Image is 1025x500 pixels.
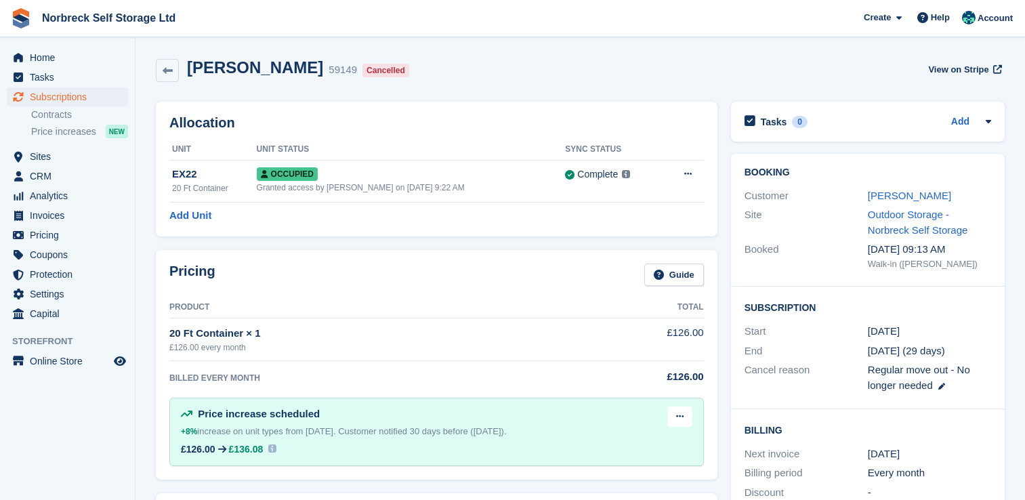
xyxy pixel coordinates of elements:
span: Price increase scheduled [198,408,320,419]
div: NEW [106,125,128,138]
a: menu [7,265,128,284]
a: Preview store [112,353,128,369]
a: Norbreck Self Storage Ltd [37,7,181,29]
th: Sync Status [565,139,661,161]
div: BILLED EVERY MONTH [169,372,550,384]
a: menu [7,352,128,371]
div: 20 Ft Container × 1 [169,326,550,341]
a: Contracts [31,108,128,121]
a: menu [7,304,128,323]
img: icon-info-931a05b42745ab749e9cb3f8fd5492de83d1ef71f8849c2817883450ef4d471b.svg [268,444,276,453]
div: Cancelled [362,64,409,77]
a: menu [7,87,128,106]
div: Next invoice [745,446,868,462]
div: Walk-in ([PERSON_NAME]) [868,257,991,271]
div: Cancel reason [745,362,868,393]
a: menu [7,186,128,205]
div: EX22 [172,167,257,182]
span: Online Store [30,352,111,371]
div: Every month [868,465,991,481]
th: Total [550,297,703,318]
a: Price increases NEW [31,124,128,139]
h2: Booking [745,167,991,178]
th: Unit Status [257,139,566,161]
div: [DATE] [868,446,991,462]
a: menu [7,285,128,304]
div: Start [745,324,868,339]
span: Account [978,12,1013,25]
a: View on Stripe [923,58,1005,81]
span: £136.08 [229,444,264,455]
h2: [PERSON_NAME] [187,58,323,77]
span: Pricing [30,226,111,245]
div: End [745,343,868,359]
th: Unit [169,139,257,161]
span: Regular move out - No longer needed [868,364,970,391]
div: Complete [577,167,618,182]
span: Analytics [30,186,111,205]
span: Customer notified 30 days before ([DATE]). [338,426,506,436]
a: menu [7,68,128,87]
div: Site [745,207,868,238]
div: +8% [181,425,197,438]
span: Sites [30,147,111,166]
a: menu [7,48,128,67]
div: Customer [745,188,868,204]
td: £126.00 [550,318,703,360]
span: Occupied [257,167,318,181]
a: menu [7,147,128,166]
div: £126.00 every month [169,341,550,354]
span: Subscriptions [30,87,111,106]
a: menu [7,226,128,245]
a: Add [951,114,969,130]
h2: Billing [745,423,991,436]
a: Add Unit [169,208,211,224]
a: menu [7,245,128,264]
div: 0 [792,116,808,128]
span: CRM [30,167,111,186]
span: View on Stripe [928,63,988,77]
div: Granted access by [PERSON_NAME] on [DATE] 9:22 AM [257,182,566,194]
a: Guide [644,264,704,286]
span: Help [931,11,950,24]
div: Booked [745,242,868,270]
span: Settings [30,285,111,304]
div: 20 Ft Container [172,182,257,194]
span: [DATE] (29 days) [868,345,945,356]
span: increase on unit types from [DATE]. [181,426,336,436]
div: £126.00 [181,444,215,455]
span: Capital [30,304,111,323]
span: Protection [30,265,111,284]
span: Coupons [30,245,111,264]
span: Storefront [12,335,135,348]
a: menu [7,206,128,225]
div: [DATE] 09:13 AM [868,242,991,257]
time: 2024-11-01 01:00:00 UTC [868,324,900,339]
span: Invoices [30,206,111,225]
a: menu [7,167,128,186]
img: icon-info-grey-7440780725fd019a000dd9b08b2336e03edf1995a4989e88bcd33f0948082b44.svg [622,170,630,178]
div: 59149 [329,62,357,78]
h2: Allocation [169,115,704,131]
span: Create [864,11,891,24]
h2: Tasks [761,116,787,128]
div: £126.00 [550,369,703,385]
span: Home [30,48,111,67]
img: stora-icon-8386f47178a22dfd0bd8f6a31ec36ba5ce8667c1dd55bd0f319d3a0aa187defe.svg [11,8,31,28]
span: Price increases [31,125,96,138]
th: Product [169,297,550,318]
a: Outdoor Storage - Norbreck Self Storage [868,209,968,236]
h2: Pricing [169,264,215,286]
span: Tasks [30,68,111,87]
img: Sally King [962,11,976,24]
div: Billing period [745,465,868,481]
a: [PERSON_NAME] [868,190,951,201]
h2: Subscription [745,300,991,314]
